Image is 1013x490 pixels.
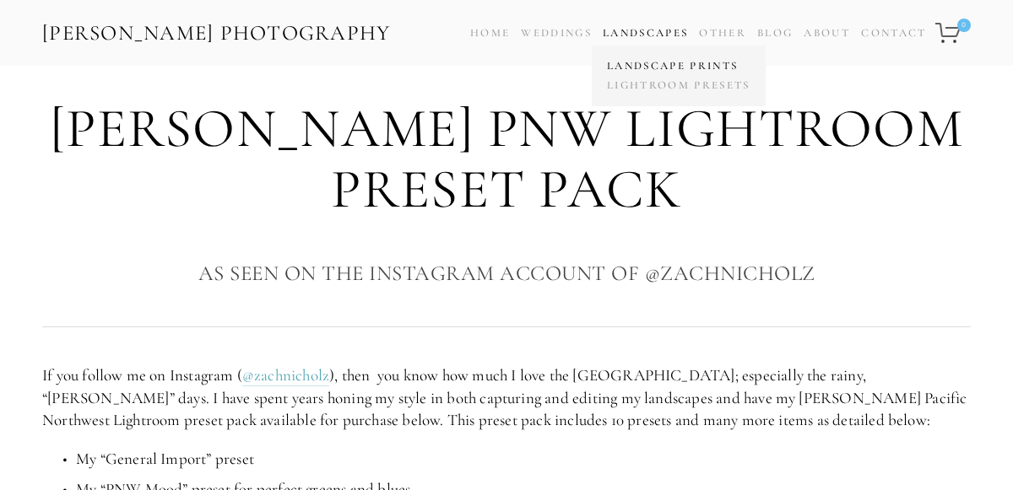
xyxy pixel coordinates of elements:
h1: [PERSON_NAME] PNW Lightroom Preset Pack [42,99,971,219]
a: Lightroom Presets [603,76,755,95]
a: [PERSON_NAME] Photography [41,14,393,52]
a: Contact [861,21,926,46]
a: Weddings [521,26,592,40]
a: Landscape Prints [603,57,755,76]
span: 0 [957,19,971,32]
p: My “General Import” preset [76,448,971,471]
a: 0 items in cart [933,13,972,53]
h3: As Seen on the Instagram Account of @zachnicholz [42,256,971,290]
a: Other [699,26,746,40]
a: About [804,21,850,46]
p: If you follow me on Instagram ( ), then you know how much I love the [GEOGRAPHIC_DATA]; especiall... [42,364,971,432]
a: @zachnicholz [242,365,329,386]
a: Landscapes [603,26,688,40]
a: Blog [757,21,793,46]
a: Home [470,21,510,46]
